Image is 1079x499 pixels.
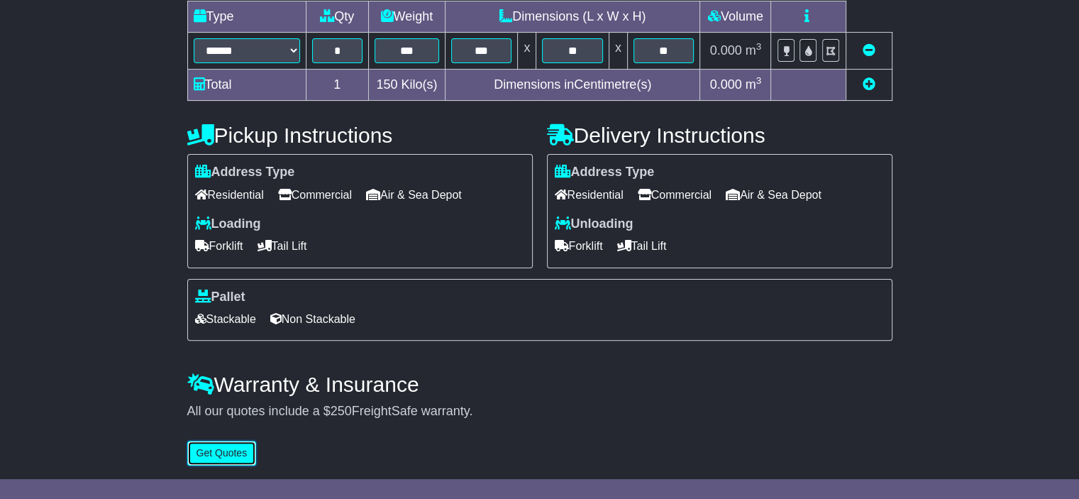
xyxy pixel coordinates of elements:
label: Address Type [195,165,295,180]
span: Forklift [195,235,243,257]
label: Loading [195,216,261,232]
span: 0.000 [710,43,742,57]
span: Non Stackable [270,308,355,330]
td: Type [187,1,306,33]
span: m [746,43,762,57]
h4: Warranty & Insurance [187,373,892,396]
td: Qty [306,1,368,33]
sup: 3 [756,75,762,86]
span: Residential [555,184,624,206]
span: Forklift [555,235,603,257]
td: Dimensions in Centimetre(s) [445,70,699,101]
span: Residential [195,184,264,206]
label: Address Type [555,165,655,180]
label: Pallet [195,290,245,305]
span: 0.000 [710,77,742,92]
td: x [609,33,627,70]
span: Commercial [638,184,712,206]
span: m [746,77,762,92]
td: Weight [368,1,445,33]
span: Air & Sea Depot [726,184,821,206]
span: 150 [376,77,397,92]
h4: Pickup Instructions [187,124,533,147]
td: 1 [306,70,368,101]
sup: 3 [756,41,762,52]
div: All our quotes include a $ FreightSafe warranty. [187,404,892,420]
span: 250 [331,404,352,418]
button: Get Quotes [187,441,257,466]
h4: Delivery Instructions [547,124,892,147]
td: x [518,33,536,70]
td: Kilo(s) [368,70,445,101]
span: Tail Lift [617,235,667,257]
label: Unloading [555,216,633,232]
span: Tail Lift [258,235,307,257]
span: Air & Sea Depot [366,184,462,206]
span: Stackable [195,308,256,330]
td: Total [187,70,306,101]
td: Volume [700,1,771,33]
td: Dimensions (L x W x H) [445,1,699,33]
a: Remove this item [863,43,875,57]
a: Add new item [863,77,875,92]
span: Commercial [278,184,352,206]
